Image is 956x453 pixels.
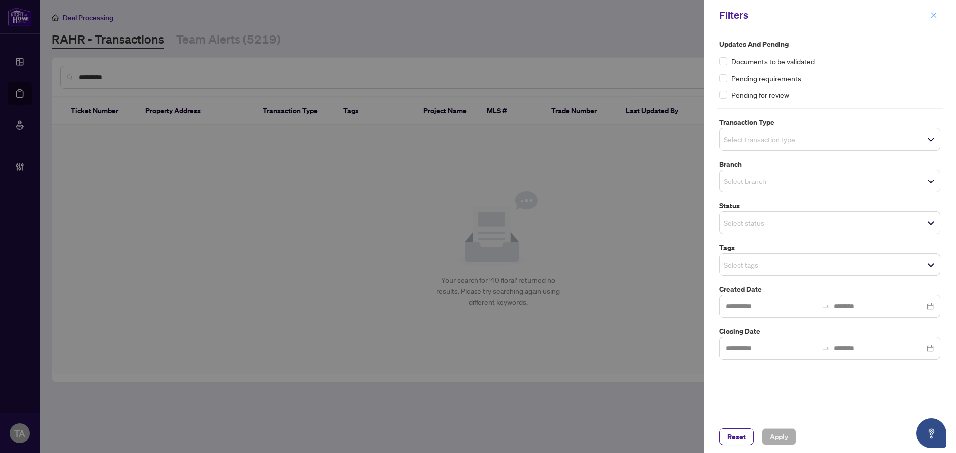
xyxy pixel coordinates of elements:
span: swap-right [822,302,830,310]
label: Transaction Type [719,117,940,128]
span: Pending requirements [731,73,801,84]
button: Reset [719,428,754,445]
label: Updates and Pending [719,39,940,50]
span: to [822,344,830,352]
span: Reset [727,429,746,445]
label: Closing Date [719,326,940,337]
button: Open asap [916,418,946,448]
button: Apply [762,428,796,445]
label: Status [719,200,940,211]
span: swap-right [822,344,830,352]
span: to [822,302,830,310]
label: Tags [719,242,940,253]
label: Created Date [719,284,940,295]
span: Documents to be validated [731,56,815,67]
span: close [930,12,937,19]
span: Pending for review [731,90,789,100]
label: Branch [719,159,940,170]
div: Filters [719,8,927,23]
